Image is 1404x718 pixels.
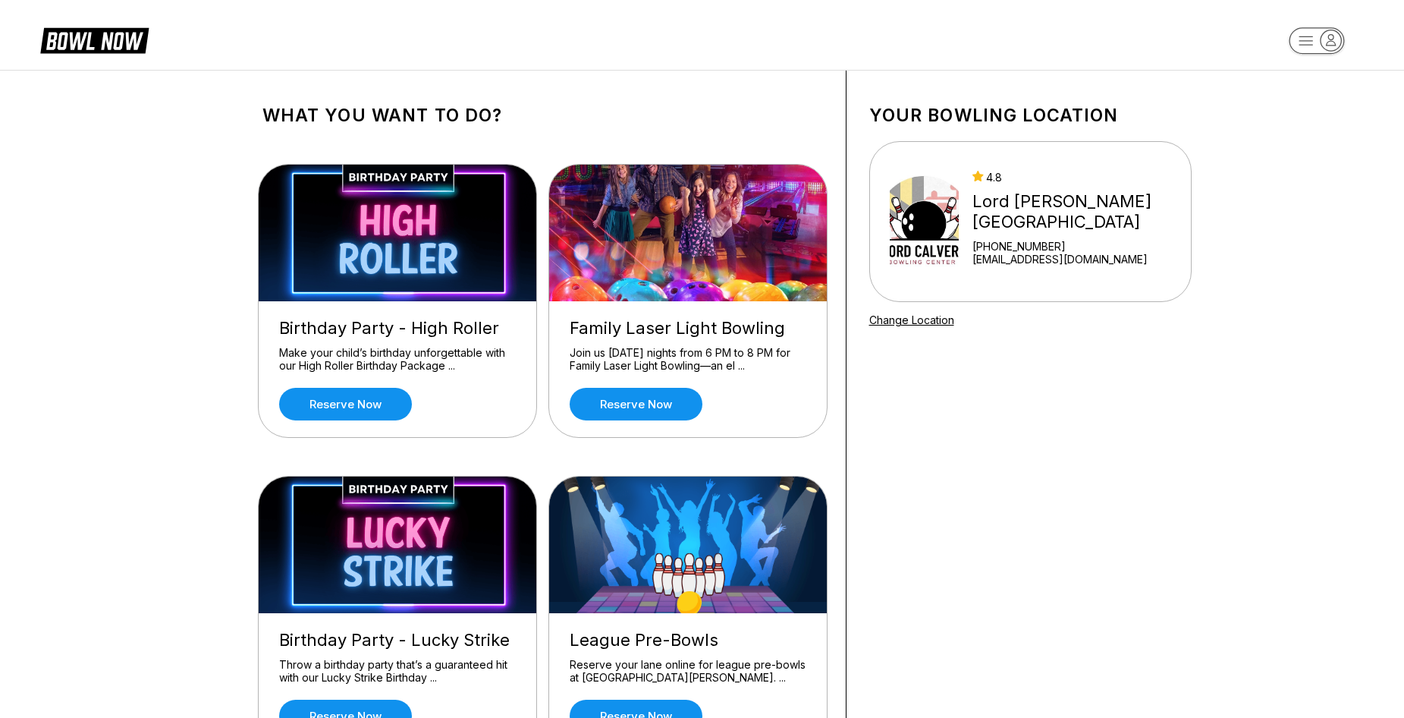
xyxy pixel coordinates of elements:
img: Birthday Party - Lucky Strike [259,477,538,613]
div: Make your child’s birthday unforgettable with our High Roller Birthday Package ... [279,346,516,373]
img: Family Laser Light Bowling [549,165,828,301]
a: Reserve now [279,388,412,420]
div: Join us [DATE] nights from 6 PM to 8 PM for Family Laser Light Bowling—an el ... [570,346,806,373]
div: Birthday Party - Lucky Strike [279,630,516,650]
div: Throw a birthday party that’s a guaranteed hit with our Lucky Strike Birthday ... [279,658,516,685]
div: League Pre-Bowls [570,630,806,650]
h1: What you want to do? [262,105,823,126]
img: Lord Calvert Bowling Center [890,165,960,279]
div: Lord [PERSON_NAME][GEOGRAPHIC_DATA] [972,191,1184,232]
a: Change Location [869,313,954,326]
div: [PHONE_NUMBER] [972,240,1184,253]
div: 4.8 [972,171,1184,184]
img: Birthday Party - High Roller [259,165,538,301]
div: Birthday Party - High Roller [279,318,516,339]
img: League Pre-Bowls [549,477,828,613]
div: Family Laser Light Bowling [570,318,806,339]
a: Reserve now [570,388,702,420]
a: [EMAIL_ADDRESS][DOMAIN_NAME] [972,253,1184,266]
div: Reserve your lane online for league pre-bowls at [GEOGRAPHIC_DATA][PERSON_NAME]. ... [570,658,806,685]
h1: Your bowling location [869,105,1192,126]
